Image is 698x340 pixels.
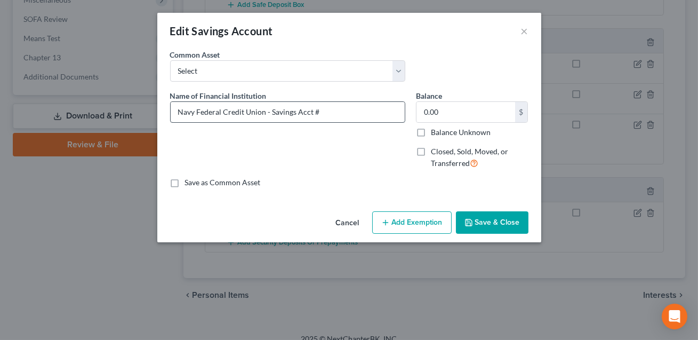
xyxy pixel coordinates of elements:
[431,127,491,138] label: Balance Unknown
[327,212,368,234] button: Cancel
[662,304,687,329] div: Open Intercom Messenger
[170,91,267,100] span: Name of Financial Institution
[416,102,515,122] input: 0.00
[185,177,261,188] label: Save as Common Asset
[171,102,405,122] input: Enter name...
[170,23,273,38] div: Edit Savings Account
[431,147,508,168] span: Closed, Sold, Moved, or Transferred
[515,102,528,122] div: $
[170,49,220,60] label: Common Asset
[372,211,452,234] button: Add Exemption
[521,25,528,37] button: ×
[416,90,442,101] label: Balance
[456,211,528,234] button: Save & Close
